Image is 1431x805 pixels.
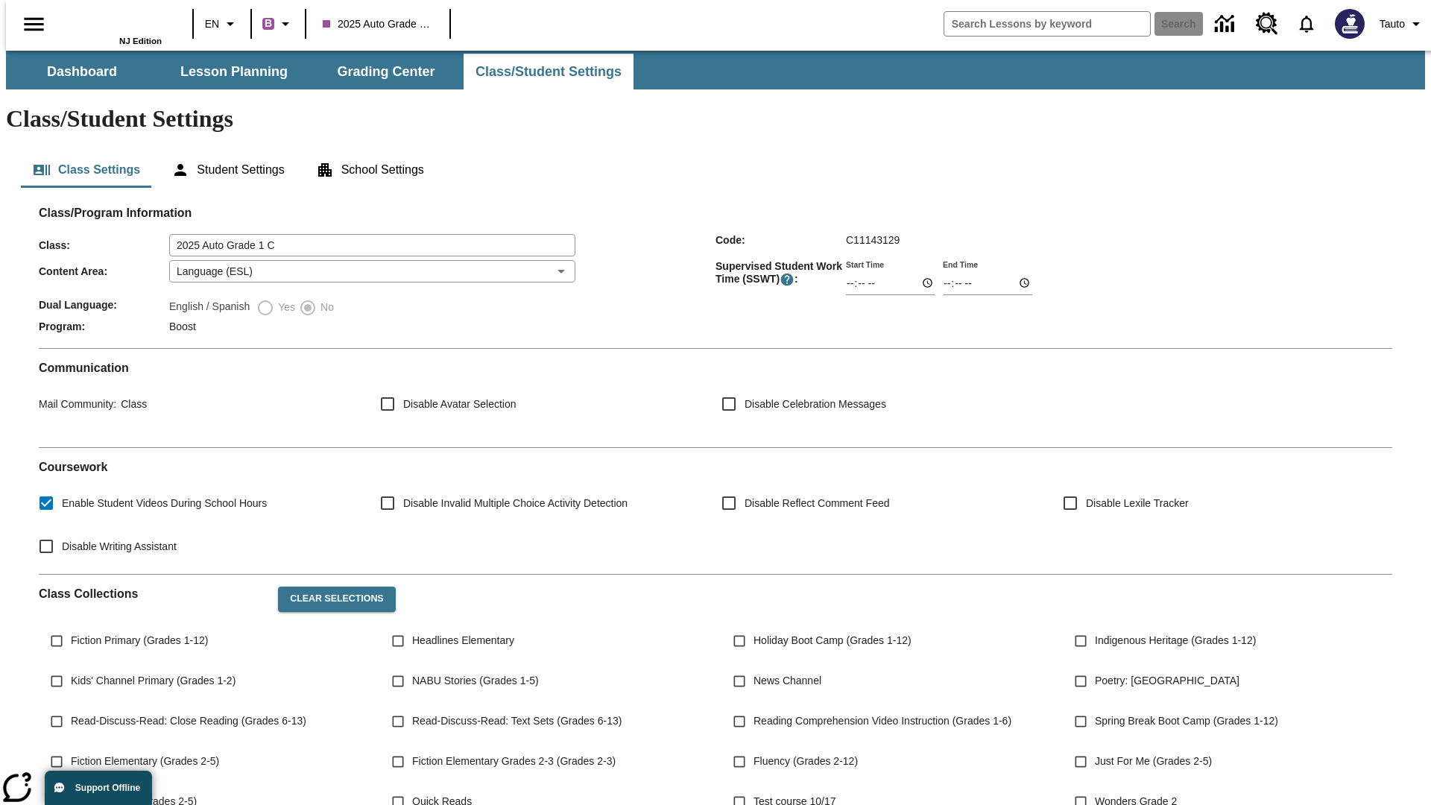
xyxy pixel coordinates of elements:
[403,496,628,511] span: Disable Invalid Multiple Choice Activity Detection
[65,5,162,45] div: Home
[47,63,117,80] span: Dashboard
[464,54,634,89] button: Class/Student Settings
[312,54,461,89] button: Grading Center
[476,63,622,80] span: Class/Student Settings
[39,321,169,332] span: Program :
[1247,4,1287,44] a: Resource Center, Will open in new tab
[6,51,1425,89] div: SubNavbar
[39,361,1392,435] div: Communication
[754,673,821,689] span: News Channel
[71,713,306,729] span: Read-Discuss-Read: Close Reading (Grades 6-13)
[12,2,56,46] button: Open side menu
[1095,633,1256,648] span: Indigenous Heritage (Grades 1-12)
[39,460,1392,474] h2: Course work
[412,754,616,769] span: Fiction Elementary Grades 2-3 (Grades 2-3)
[39,361,1392,375] h2: Communication
[944,12,1150,36] input: search field
[205,16,219,32] span: EN
[403,397,517,412] span: Disable Avatar Selection
[745,397,886,412] span: Disable Celebration Messages
[39,206,1392,220] h2: Class/Program Information
[278,587,395,612] button: Clear Selections
[39,299,169,311] span: Dual Language :
[198,10,246,37] button: Language: EN, Select a language
[412,633,514,648] span: Headlines Elementary
[6,105,1425,133] h1: Class/Student Settings
[39,265,169,277] span: Content Area :
[169,260,575,282] div: Language (ESL)
[780,272,795,287] button: Supervised Student Work Time is the timeframe when students can take LevelSet and when lessons ar...
[1374,10,1431,37] button: Profile/Settings
[71,633,208,648] span: Fiction Primary (Grades 1-12)
[39,221,1392,336] div: Class/Program Information
[159,152,296,188] button: Student Settings
[39,398,116,410] span: Mail Community :
[1326,4,1374,43] button: Select a new avatar
[39,239,169,251] span: Class :
[412,713,622,729] span: Read-Discuss-Read: Text Sets (Grades 6-13)
[1206,4,1247,45] a: Data Center
[62,539,177,555] span: Disable Writing Assistant
[45,771,152,805] button: Support Offline
[317,300,334,315] span: No
[745,496,890,511] span: Disable Reflect Comment Feed
[39,587,266,601] h2: Class Collections
[169,321,196,332] span: Boost
[159,54,309,89] button: Lesson Planning
[1095,754,1212,769] span: Just For Me (Grades 2-5)
[1086,496,1189,511] span: Disable Lexile Tracker
[1287,4,1326,43] a: Notifications
[6,54,635,89] div: SubNavbar
[323,16,433,32] span: 2025 Auto Grade 1 C
[1335,9,1365,39] img: Avatar
[1095,673,1239,689] span: Poetry: [GEOGRAPHIC_DATA]
[119,37,162,45] span: NJ Edition
[1380,16,1405,32] span: Tauto
[7,54,157,89] button: Dashboard
[943,259,978,270] label: End Time
[1095,713,1278,729] span: Spring Break Boot Camp (Grades 1-12)
[715,234,846,246] span: Code :
[21,152,1410,188] div: Class/Student Settings
[274,300,295,315] span: Yes
[754,754,858,769] span: Fluency (Grades 2-12)
[71,673,236,689] span: Kids' Channel Primary (Grades 1-2)
[71,754,219,769] span: Fiction Elementary (Grades 2-5)
[846,234,900,246] span: C11143129
[304,152,436,188] button: School Settings
[62,496,267,511] span: Enable Student Videos During School Hours
[116,398,147,410] span: Class
[754,633,912,648] span: Holiday Boot Camp (Grades 1-12)
[180,63,288,80] span: Lesson Planning
[169,299,250,317] label: English / Spanish
[715,260,846,287] span: Supervised Student Work Time (SSWT) :
[39,460,1392,562] div: Coursework
[412,673,539,689] span: NABU Stories (Grades 1-5)
[21,152,152,188] button: Class Settings
[337,63,435,80] span: Grading Center
[256,10,300,37] button: Boost Class color is purple. Change class color
[169,234,575,256] input: Class
[265,14,272,33] span: B
[754,713,1011,729] span: Reading Comprehension Video Instruction (Grades 1-6)
[75,783,140,793] span: Support Offline
[65,7,162,37] a: Home
[846,259,884,270] label: Start Time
